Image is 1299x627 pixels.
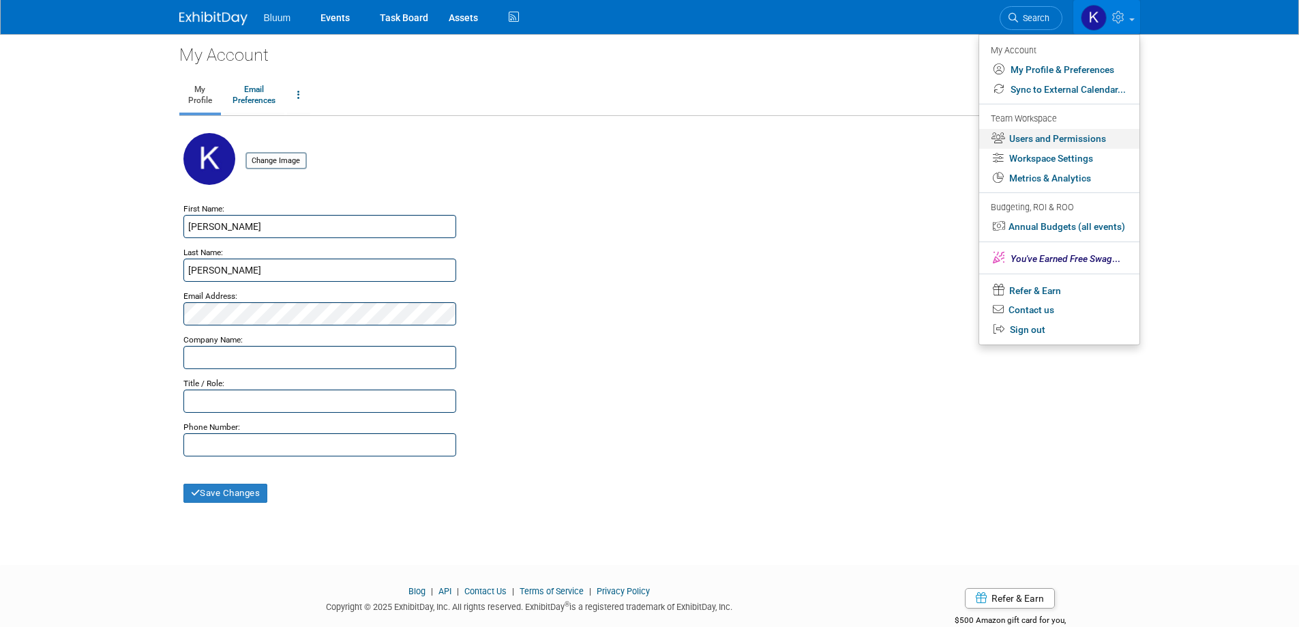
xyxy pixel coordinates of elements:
span: | [453,586,462,596]
a: EmailPreferences [224,78,284,113]
div: My Account [991,42,1126,58]
button: Save Changes [183,484,268,503]
a: You've Earned Free Swag... [979,248,1139,269]
a: Terms of Service [520,586,584,596]
img: Kellie Noller [1081,5,1107,31]
div: Budgeting, ROI & ROO [991,201,1126,215]
a: Refer & Earn [979,280,1139,301]
span: Search [1018,13,1049,23]
small: Company Name: [183,335,243,345]
small: Phone Number: [183,422,240,432]
a: Contact Us [464,586,507,596]
a: Privacy Policy [597,586,650,596]
img: K.jpg [183,133,235,185]
span: Bluum [264,12,291,23]
a: Blog [408,586,425,596]
div: My Account [179,34,1120,67]
span: ... [1011,253,1120,264]
a: API [438,586,451,596]
small: Email Address: [183,291,237,301]
span: | [586,586,595,596]
sup: ® [565,600,569,608]
a: MyProfile [179,78,221,113]
img: ExhibitDay [179,12,248,25]
a: Annual Budgets (all events) [979,217,1139,237]
small: Title / Role: [183,379,224,388]
a: Refer & Earn [965,588,1055,609]
a: Workspace Settings [979,149,1139,169]
a: Sign out [979,320,1139,340]
a: My Profile & Preferences [979,60,1139,80]
span: You've Earned Free Swag [1011,253,1112,264]
a: Users and Permissions [979,129,1139,149]
a: Sync to External Calendar... [979,80,1139,100]
div: Copyright © 2025 ExhibitDay, Inc. All rights reserved. ExhibitDay is a registered trademark of Ex... [179,598,880,613]
a: Search [1000,6,1062,30]
a: Metrics & Analytics [979,169,1139,188]
span: | [509,586,518,596]
small: Last Name: [183,248,223,257]
a: Contact us [979,300,1139,320]
div: Team Workspace [991,112,1126,127]
span: | [428,586,436,596]
small: First Name: [183,204,224,214]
